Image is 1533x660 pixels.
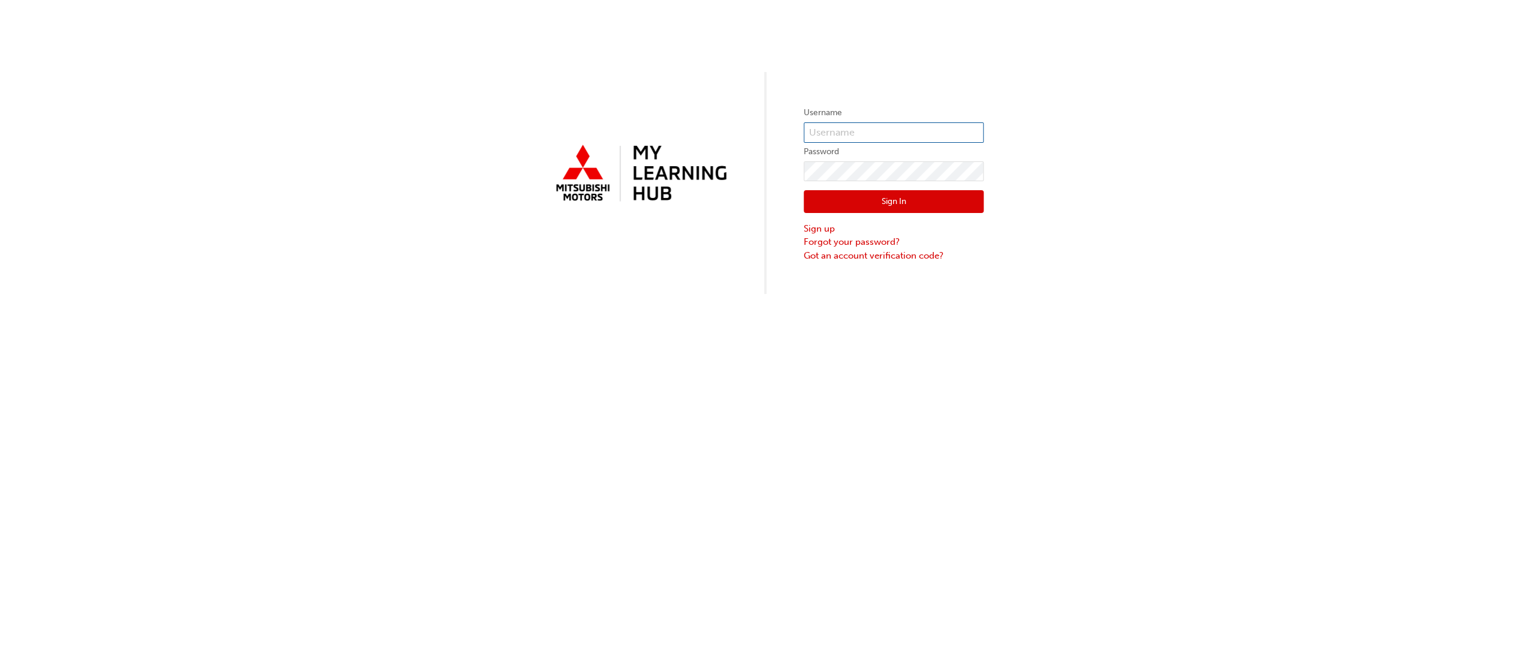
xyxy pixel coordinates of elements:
[804,235,984,249] a: Forgot your password?
[804,190,984,213] button: Sign In
[804,222,984,236] a: Sign up
[804,145,984,159] label: Password
[804,249,984,263] a: Got an account verification code?
[804,122,984,143] input: Username
[549,140,729,208] img: mmal
[804,106,984,120] label: Username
